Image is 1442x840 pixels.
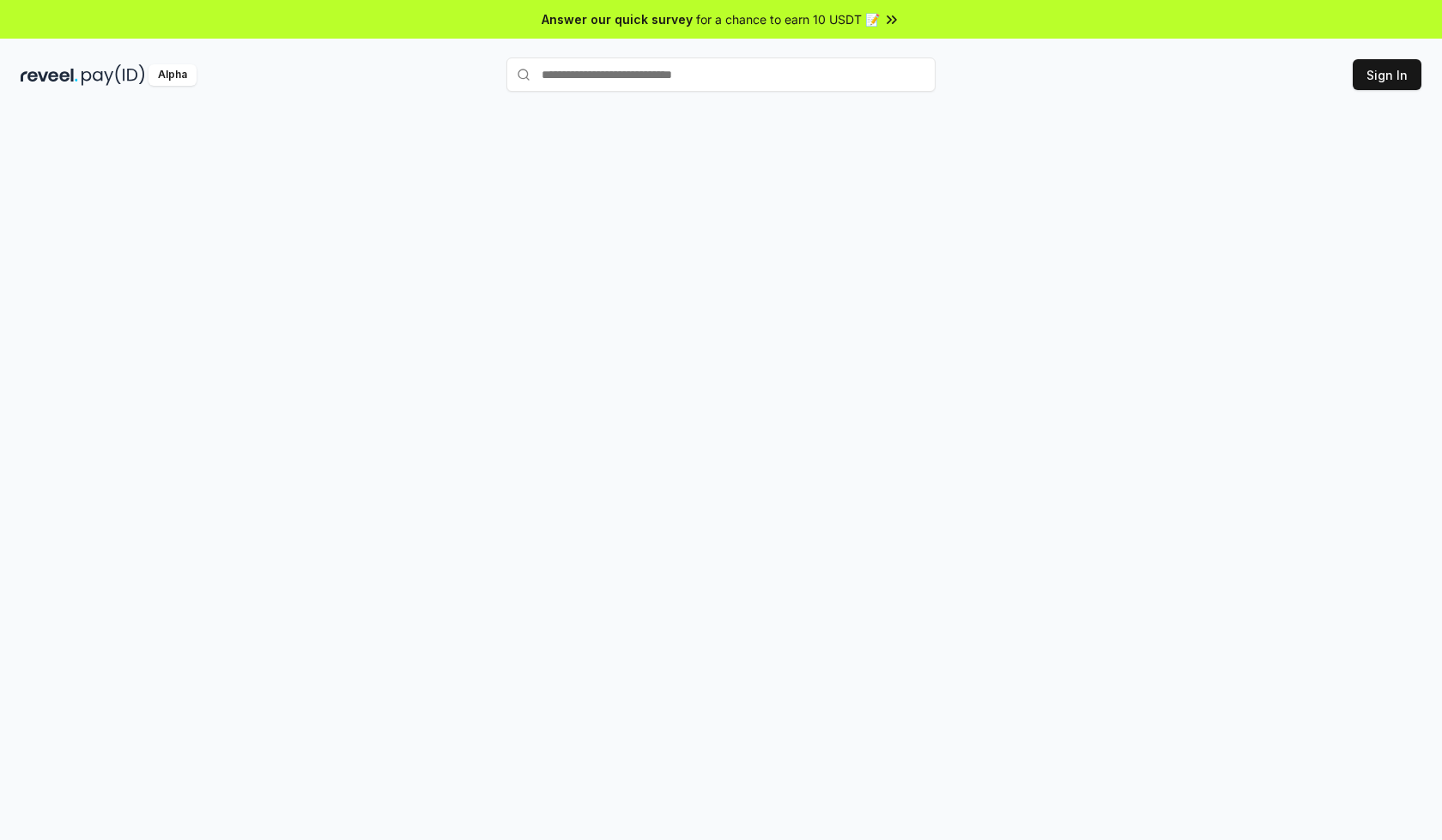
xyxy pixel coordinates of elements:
[1353,59,1421,90] button: Sign In
[696,10,880,28] span: for a chance to earn 10 USDT 📝
[82,64,145,86] img: pay_id
[21,64,78,86] img: reveel_dark
[542,10,693,28] span: Answer our quick survey
[148,64,197,86] div: Alpha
